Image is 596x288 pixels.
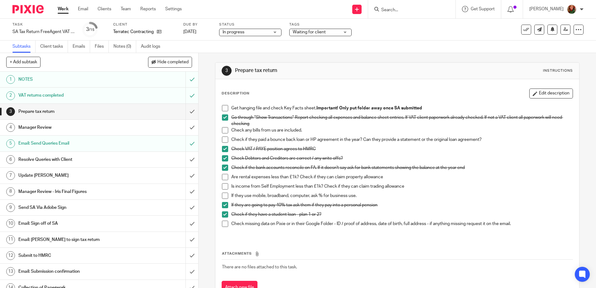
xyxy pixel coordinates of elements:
[222,66,232,76] div: 3
[6,187,15,196] div: 8
[543,68,573,73] div: Instructions
[18,219,126,228] h1: Email: Sign off of SA
[6,219,15,228] div: 10
[231,193,572,199] p: If they use mobile, broadband, computer, ask % for business use.
[293,30,326,34] span: Waiting for client
[18,171,126,180] h1: Update [PERSON_NAME]
[231,211,572,218] p: Check if they have a student loan - plan 1 or 2?
[113,29,154,35] p: Terratec Contracting
[86,26,94,33] div: 3
[12,41,36,53] a: Subtasks
[12,22,75,27] label: Task
[222,265,297,269] span: There are no files attached to this task.
[231,146,572,152] p: Check VAT / PAYE position agrees to HMRC
[6,139,15,148] div: 5
[6,171,15,180] div: 7
[18,187,126,196] h1: Manager Review - Iris Final Figures
[235,67,411,74] h1: Prepare tax return
[289,22,352,27] label: Tags
[6,235,15,244] div: 11
[231,114,572,127] p: Go through "Show Transactions" Report checking all expenses and balance sheet entries. If VAT cli...
[219,22,281,27] label: Status
[222,252,252,255] span: Attachments
[231,105,572,111] p: Get hanging file and check Key Facts sheet.
[18,235,126,244] h1: Email: [PERSON_NAME] to sign tax return
[6,75,15,84] div: 1
[183,22,211,27] label: Due by
[6,203,15,212] div: 9
[223,30,244,34] span: In progress
[222,91,249,96] p: Description
[89,28,94,31] small: /15
[18,139,126,148] h1: Email: Send Queries Email
[113,41,136,53] a: Notes (0)
[18,203,126,212] h1: Send SA Via Adobe Sign
[471,7,495,11] span: Get Support
[95,41,109,53] a: Files
[6,91,15,100] div: 2
[231,137,572,143] p: Check if they paid a bounce back loan or HP agreement in the year? Can they provide a statement o...
[40,41,68,53] a: Client tasks
[231,183,572,190] p: Is income from Self Employment less than £1k? Check if they can claim trading allowance
[6,123,15,132] div: 4
[529,6,564,12] p: [PERSON_NAME]
[18,267,126,276] h1: Email: Submission confirmation
[148,57,192,67] button: Hide completed
[18,75,126,84] h1: NOTES
[141,41,165,53] a: Audit logs
[381,7,437,13] input: Search
[58,6,69,12] a: Work
[12,5,44,13] img: Pixie
[6,107,15,116] div: 3
[121,6,131,12] a: Team
[113,22,175,27] label: Client
[231,174,572,180] p: Are rental expenses less than £1k? Check if they can claim property allowance
[231,202,572,208] p: If they are going to pay 40% tax ask them if they pay into a personal pension
[6,155,15,164] div: 6
[529,89,573,98] button: Edit description
[567,4,577,14] img: sallycropped.JPG
[18,155,126,164] h1: Resolve Queries with Client
[78,6,88,12] a: Email
[183,30,196,34] span: [DATE]
[6,57,41,67] button: + Add subtask
[98,6,111,12] a: Clients
[231,127,572,133] p: Check any bills from us are included.
[6,267,15,276] div: 13
[18,107,126,116] h1: Prepare tax return
[316,106,422,110] strong: Important! Only put folder away once SA submitted
[12,29,75,35] div: SA Tax Return FreeAgent VAT Reg etc
[73,41,90,53] a: Emails
[18,123,126,132] h1: Manager Review
[140,6,156,12] a: Reports
[18,91,126,100] h1: VAT returns completed
[157,60,189,65] span: Hide completed
[6,251,15,260] div: 12
[231,221,572,227] p: Check missing data on Pixie or in their Google Folder - ID / proof of address, date of birth, ful...
[231,165,572,171] p: Check if the bank accounts reconcile on FA. If it doesn't say ask for bank statements showing the...
[165,6,182,12] a: Settings
[18,251,126,260] h1: Submit to HMRC
[231,155,572,161] p: Check Debtors and Creditors are correct / any write offs?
